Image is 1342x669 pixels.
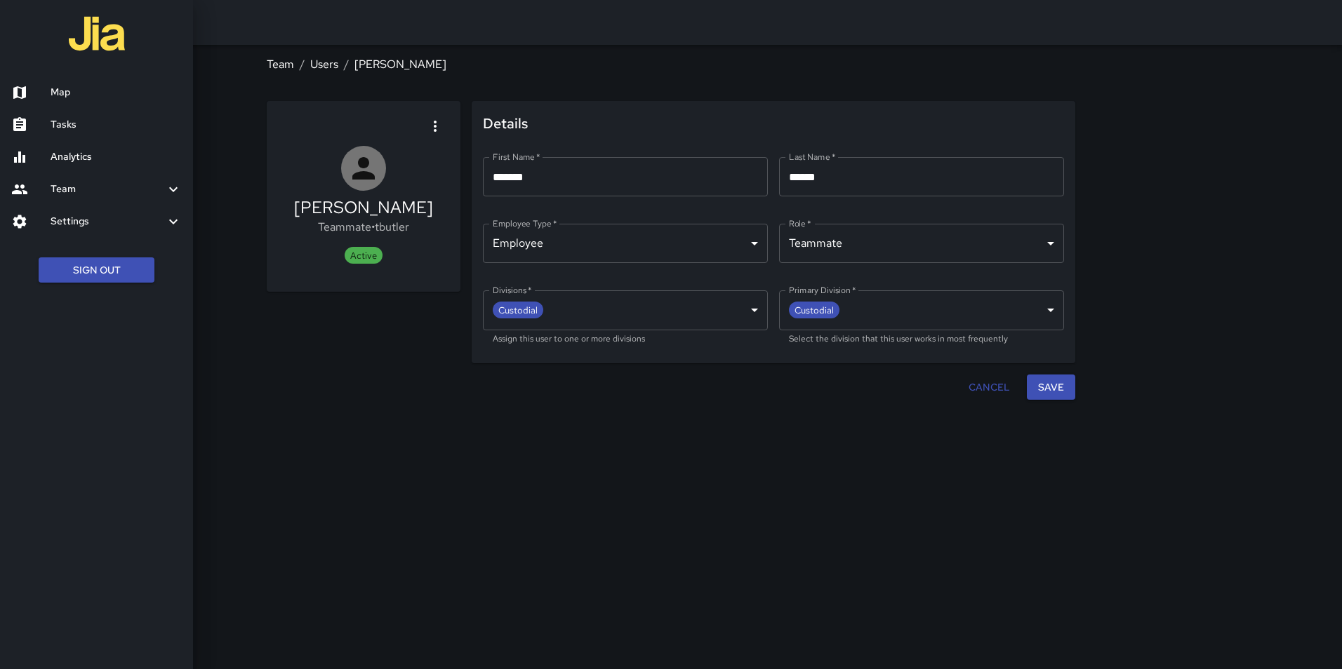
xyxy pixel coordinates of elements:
[51,117,182,133] h6: Tasks
[51,149,182,165] h6: Analytics
[39,257,154,283] button: Sign Out
[69,6,125,62] img: jia-logo
[51,214,165,229] h6: Settings
[51,182,165,197] h6: Team
[51,85,182,100] h6: Map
